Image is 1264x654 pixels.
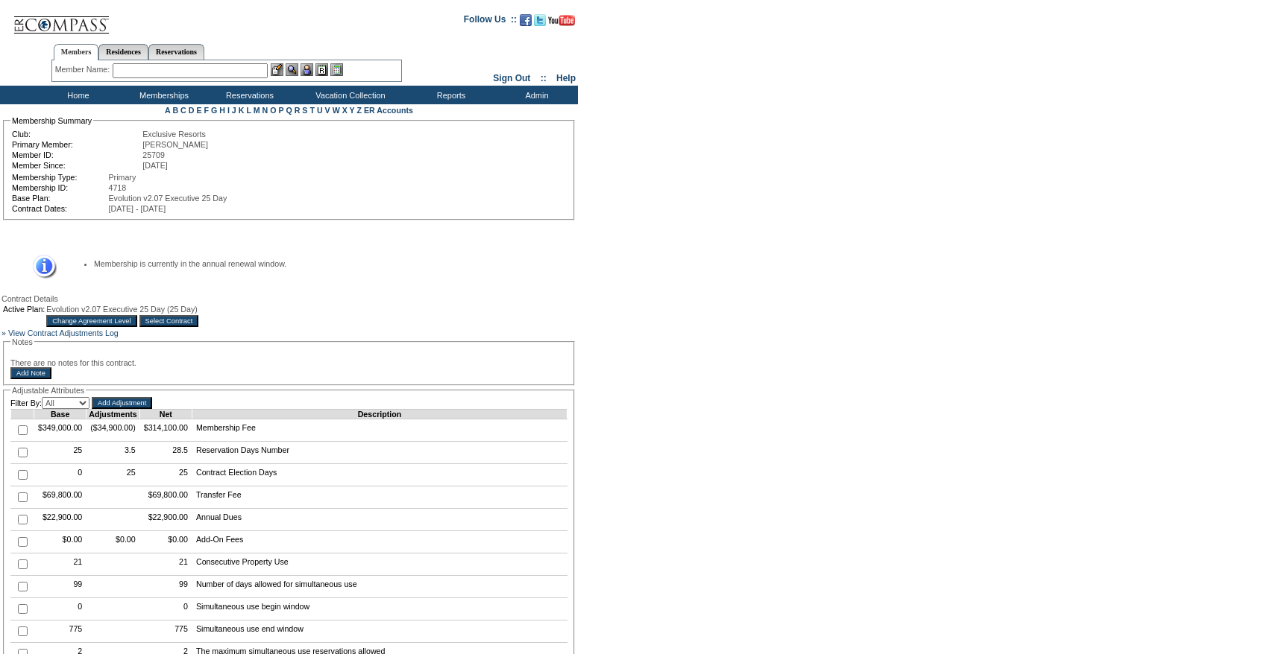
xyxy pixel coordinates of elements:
td: Membership Fee [192,419,567,442]
legend: Notes [10,337,34,346]
td: Member Since: [12,161,141,170]
a: Follow us on Twitter [534,19,546,28]
td: Base Plan: [12,194,107,203]
td: $0.00 [34,531,87,553]
div: Member Name: [55,63,113,76]
a: Sign Out [493,73,530,83]
a: H [219,106,225,115]
td: Transfer Fee [192,486,567,509]
a: N [262,106,268,115]
td: Net [139,410,192,419]
img: b_calculator.gif [330,63,343,76]
td: Simultaneous use end window [192,620,567,643]
td: 775 [34,620,87,643]
a: U [317,106,323,115]
span: There are no notes for this contract. [10,358,136,367]
td: 0 [139,598,192,620]
img: b_edit.gif [271,63,283,76]
td: $0.00 [87,531,139,553]
a: S [302,106,307,115]
a: D [189,106,195,115]
a: Subscribe to our YouTube Channel [548,19,575,28]
td: Club: [12,130,141,139]
input: Select Contract [139,315,199,327]
span: 25709 [142,150,165,159]
td: $69,800.00 [34,486,87,509]
td: $22,900.00 [34,509,87,531]
a: M [254,106,260,115]
a: A [165,106,170,115]
td: Contract Dates: [12,204,107,213]
a: Members [54,44,99,60]
a: R [295,106,301,115]
a: Help [556,73,576,83]
img: Impersonate [301,63,313,76]
img: View [286,63,298,76]
td: Membership Type: [12,173,107,182]
td: Reports [406,86,492,104]
span: :: [541,73,547,83]
td: Reservation Days Number [192,442,567,464]
td: Active Plan: [3,305,45,314]
td: Annual Dues [192,509,567,531]
span: Exclusive Resorts [142,130,206,139]
td: Memberships [119,86,205,104]
td: 28.5 [139,442,192,464]
a: B [172,106,178,115]
input: Add Adjustment [92,397,152,409]
td: Number of days allowed for simultaneous use [192,576,567,598]
span: [PERSON_NAME] [142,140,208,149]
td: Contract Election Days [192,464,567,486]
a: Q [286,106,292,115]
td: Filter By: [10,397,89,409]
input: Add Note [10,367,51,379]
td: 21 [139,553,192,576]
a: F [204,106,209,115]
a: T [309,106,315,115]
td: Home [34,86,119,104]
td: $22,900.00 [139,509,192,531]
a: V [325,106,330,115]
td: Add-On Fees [192,531,567,553]
a: Residences [98,44,148,60]
td: Follow Us :: [464,13,517,31]
td: Consecutive Property Use [192,553,567,576]
td: 25 [139,464,192,486]
td: 25 [34,442,87,464]
td: $349,000.00 [34,419,87,442]
td: ($34,900.00) [87,419,139,442]
span: [DATE] - [DATE] [109,204,166,213]
a: W [333,106,340,115]
a: J [232,106,236,115]
td: $69,800.00 [139,486,192,509]
td: Membership ID: [12,183,107,192]
a: G [211,106,217,115]
a: O [270,106,276,115]
a: L [246,106,251,115]
a: I [227,106,230,115]
td: Base [34,410,87,419]
span: Primary [109,173,136,182]
a: Y [350,106,355,115]
a: E [196,106,201,115]
img: Information Message [23,255,57,279]
td: Vacation Collection [291,86,406,104]
span: Evolution v2.07 Executive 25 Day [109,194,227,203]
a: C [180,106,186,115]
td: 0 [34,598,87,620]
a: K [239,106,245,115]
img: Become our fan on Facebook [520,14,532,26]
a: X [342,106,348,115]
td: Admin [492,86,578,104]
img: Subscribe to our YouTube Channel [548,15,575,26]
a: » View Contract Adjustments Log [1,328,119,337]
td: Adjustments [87,410,139,419]
span: [DATE] [142,161,168,170]
td: Reservations [205,86,291,104]
legend: Adjustable Attributes [10,386,86,395]
td: Member ID: [12,150,141,159]
a: ER Accounts [364,106,413,115]
td: 21 [34,553,87,576]
td: 3.5 [87,442,139,464]
a: Z [356,106,362,115]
